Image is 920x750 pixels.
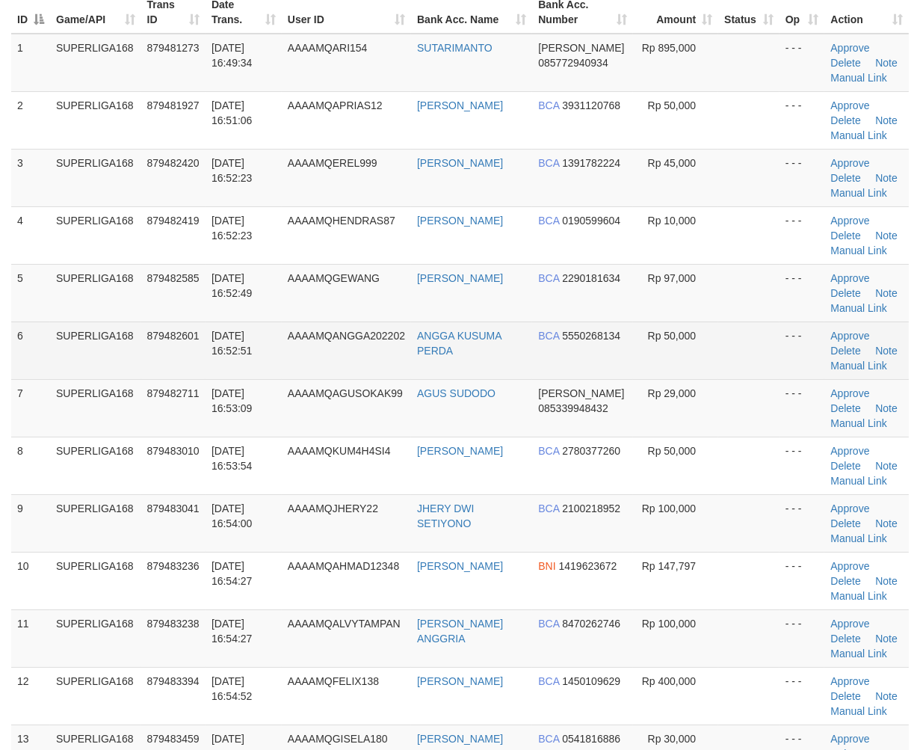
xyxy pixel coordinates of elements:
a: Note [875,287,898,299]
span: Copy 3931120768 to clipboard [562,99,620,111]
span: 879483394 [147,675,200,687]
a: Approve [830,733,869,745]
span: [DATE] 16:54:27 [212,560,253,587]
td: - - - [779,34,825,92]
span: Rp 29,000 [648,387,697,399]
td: SUPERLIGA168 [50,206,141,264]
td: 4 [11,206,50,264]
a: [PERSON_NAME] [417,215,503,227]
span: Copy 2290181634 to clipboard [562,272,620,284]
td: 2 [11,91,50,149]
a: Note [875,517,898,529]
a: Note [875,690,898,702]
span: BCA [538,215,559,227]
span: [DATE] 16:51:06 [212,99,253,126]
a: Note [875,402,898,414]
span: Copy 1391782224 to clipboard [562,157,620,169]
td: SUPERLIGA168 [50,609,141,667]
span: Rp 895,000 [642,42,696,54]
a: Approve [830,445,869,457]
span: AAAAMQEREL999 [288,157,377,169]
td: 8 [11,437,50,494]
a: Manual Link [830,129,887,141]
span: [DATE] 16:53:54 [212,445,253,472]
span: Rp 100,000 [642,502,696,514]
span: BCA [538,99,559,111]
a: Manual Link [830,417,887,429]
span: 879482420 [147,157,200,169]
a: Delete [830,575,860,587]
span: AAAAMQAGUSOKAK99 [288,387,403,399]
a: Approve [830,272,869,284]
span: [DATE] 16:53:09 [212,387,253,414]
span: AAAAMQGISELA180 [288,733,388,745]
td: - - - [779,91,825,149]
a: Approve [830,675,869,687]
a: Manual Link [830,648,887,660]
td: - - - [779,206,825,264]
span: Rp 10,000 [648,215,697,227]
a: Delete [830,460,860,472]
span: Copy 1450109629 to clipboard [562,675,620,687]
span: Rp 50,000 [648,330,697,342]
span: BCA [538,330,559,342]
span: 879483041 [147,502,200,514]
a: Approve [830,618,869,630]
span: Rp 30,000 [648,733,697,745]
span: Copy 0541816886 to clipboard [562,733,620,745]
span: Copy 1419623672 to clipboard [559,560,617,572]
td: SUPERLIGA168 [50,552,141,609]
span: [DATE] 16:54:00 [212,502,253,529]
a: Note [875,460,898,472]
span: [DATE] 16:52:23 [212,215,253,242]
a: Note [875,575,898,587]
span: Rp 400,000 [642,675,696,687]
td: 7 [11,379,50,437]
span: Rp 147,797 [642,560,696,572]
a: AGUS SUDODO [417,387,495,399]
a: Note [875,345,898,357]
span: AAAAMQJHERY22 [288,502,378,514]
td: SUPERLIGA168 [50,264,141,322]
span: Copy 2780377260 to clipboard [562,445,620,457]
td: 9 [11,494,50,552]
a: Delete [830,402,860,414]
span: AAAAMQAHMAD12348 [288,560,399,572]
a: Approve [830,560,869,572]
a: JHERY DWI SETIYONO [417,502,475,529]
a: Note [875,114,898,126]
span: Copy 5550268134 to clipboard [562,330,620,342]
td: - - - [779,322,825,379]
a: Note [875,57,898,69]
td: - - - [779,667,825,725]
a: Delete [830,57,860,69]
td: - - - [779,552,825,609]
a: Manual Link [830,302,887,314]
a: Delete [830,230,860,242]
a: Delete [830,172,860,184]
a: Note [875,230,898,242]
span: 879483459 [147,733,200,745]
td: 1 [11,34,50,92]
a: Delete [830,690,860,702]
td: SUPERLIGA168 [50,494,141,552]
a: SUTARIMANTO [417,42,493,54]
a: Manual Link [830,245,887,256]
a: Approve [830,330,869,342]
a: Delete [830,345,860,357]
span: 879483238 [147,618,200,630]
span: Rp 50,000 [648,99,697,111]
a: Manual Link [830,360,887,372]
span: AAAAMQAPRIAS12 [288,99,383,111]
span: AAAAMQKUM4H4SI4 [288,445,391,457]
a: [PERSON_NAME] [417,157,503,169]
a: [PERSON_NAME] [417,445,503,457]
a: Note [875,172,898,184]
span: 879483236 [147,560,200,572]
td: 11 [11,609,50,667]
span: [PERSON_NAME] [538,387,624,399]
td: SUPERLIGA168 [50,322,141,379]
span: Copy 8470262746 to clipboard [562,618,620,630]
span: BCA [538,502,559,514]
td: SUPERLIGA168 [50,379,141,437]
